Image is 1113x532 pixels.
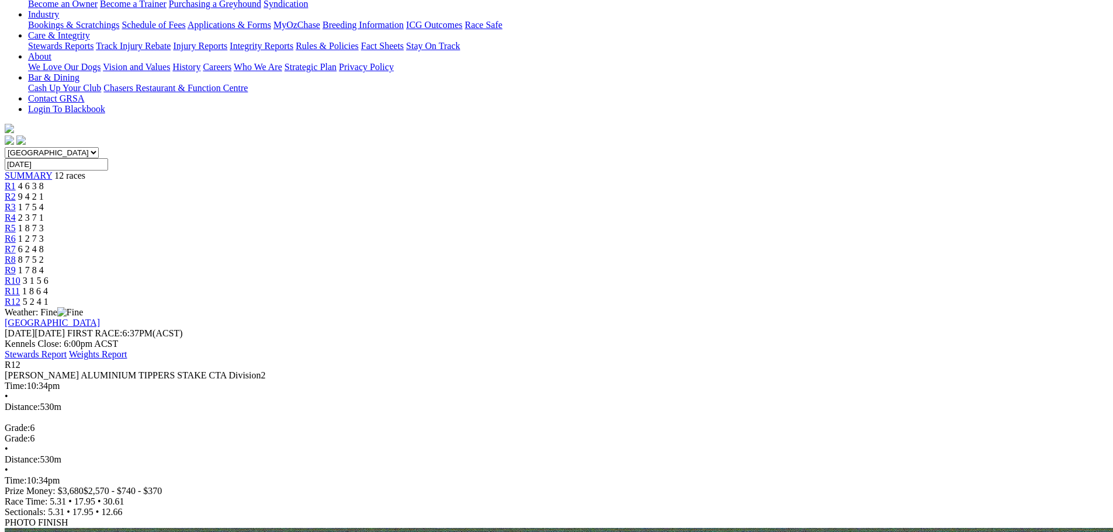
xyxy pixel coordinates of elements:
span: 1 8 6 4 [22,286,48,296]
div: 530m [5,402,1108,412]
span: R12 [5,360,20,370]
a: Strategic Plan [285,62,337,72]
div: About [28,62,1108,72]
a: Careers [203,62,231,72]
span: 17.95 [74,496,95,506]
a: R5 [5,223,16,233]
img: Fine [57,307,83,318]
input: Select date [5,158,108,171]
span: • [96,507,99,517]
span: Grade: [5,433,30,443]
div: Industry [28,20,1108,30]
a: Rules & Policies [296,41,359,51]
span: • [67,507,70,517]
span: 17.95 [72,507,93,517]
div: 10:34pm [5,475,1108,486]
span: 8 7 5 2 [18,255,44,265]
span: 12.66 [101,507,122,517]
span: 6:37PM(ACST) [67,328,183,338]
a: About [28,51,51,61]
span: Time: [5,381,27,391]
span: 1 7 8 4 [18,265,44,275]
span: • [98,496,101,506]
img: facebook.svg [5,135,14,145]
span: $2,570 - $740 - $370 [84,486,162,496]
a: Breeding Information [323,20,404,30]
a: Industry [28,9,59,19]
a: R9 [5,265,16,275]
a: Vision and Values [103,62,170,72]
div: [PERSON_NAME] ALUMINIUM TIPPERS STAKE CTA Division2 [5,370,1108,381]
span: • [5,444,8,454]
a: [GEOGRAPHIC_DATA] [5,318,100,328]
a: Fact Sheets [361,41,404,51]
div: 530m [5,454,1108,465]
img: logo-grsa-white.png [5,124,14,133]
span: 5.31 [48,507,64,517]
a: R3 [5,202,16,212]
span: 1 8 7 3 [18,223,44,233]
span: [DATE] [5,328,65,338]
span: 2 3 7 1 [18,213,44,222]
div: 6 [5,423,1108,433]
a: Stay On Track [406,41,460,51]
a: Chasers Restaurant & Function Centre [103,83,248,93]
div: Prize Money: $3,680 [5,486,1108,496]
span: Grade: [5,423,30,433]
div: Bar & Dining [28,83,1108,93]
a: Privacy Policy [339,62,394,72]
div: Kennels Close: 6:00pm ACST [5,339,1108,349]
a: Bar & Dining [28,72,79,82]
span: 6 2 4 8 [18,244,44,254]
a: Integrity Reports [230,41,293,51]
span: Distance: [5,454,40,464]
a: R6 [5,234,16,244]
span: 1 7 5 4 [18,202,44,212]
a: Stewards Reports [28,41,93,51]
span: 30.61 [103,496,124,506]
a: R7 [5,244,16,254]
span: Weather: Fine [5,307,83,317]
a: Track Injury Rebate [96,41,171,51]
span: • [5,391,8,401]
span: Race Time: [5,496,47,506]
a: We Love Our Dogs [28,62,100,72]
span: 12 races [54,171,85,180]
a: Schedule of Fees [122,20,185,30]
span: [DATE] [5,328,35,338]
a: R1 [5,181,16,191]
a: SUMMARY [5,171,52,180]
span: Distance: [5,402,40,412]
a: ICG Outcomes [406,20,462,30]
span: 4 6 3 8 [18,181,44,191]
img: twitter.svg [16,135,26,145]
span: 3 1 5 6 [23,276,48,286]
span: • [5,465,8,475]
span: FIRST RACE: [67,328,122,338]
a: R10 [5,276,20,286]
a: R11 [5,286,20,296]
a: Race Safe [464,20,502,30]
a: R2 [5,192,16,201]
a: Weights Report [69,349,127,359]
a: R4 [5,213,16,222]
div: Care & Integrity [28,41,1108,51]
span: Sectionals: [5,507,46,517]
span: 5.31 [50,496,66,506]
a: Care & Integrity [28,30,90,40]
a: Applications & Forms [188,20,271,30]
span: R12 [5,297,20,307]
span: Time: [5,475,27,485]
a: Contact GRSA [28,93,84,103]
a: Login To Blackbook [28,104,105,114]
span: • [68,496,72,506]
